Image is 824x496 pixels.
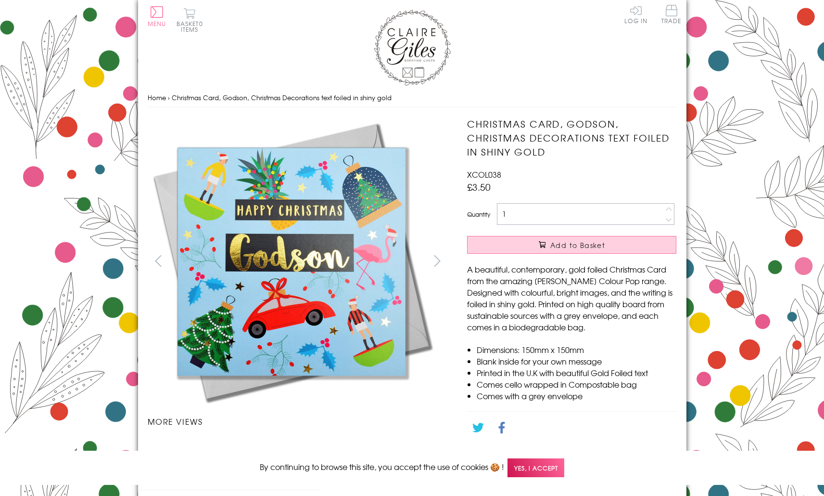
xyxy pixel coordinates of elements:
span: Menu [148,19,166,28]
li: Comes cello wrapped in Compostable bag [477,379,676,390]
span: 0 items [181,19,203,34]
button: Add to Basket [467,236,676,254]
img: Christmas Card, Godson, Christmas Decorations text foiled in shiny gold [147,117,436,406]
li: Comes with a grey envelope [477,390,676,402]
li: Printed in the U.K with beautiful Gold Foiled text [477,367,676,379]
a: Trade [661,5,682,26]
ul: Carousel Pagination [148,437,448,458]
button: Menu [148,6,166,26]
span: XCOL038 [467,169,501,180]
a: Home [148,93,166,102]
nav: breadcrumbs [148,88,677,108]
button: Basket0 items [177,8,203,32]
a: Log In [624,5,647,24]
span: Trade [661,5,682,24]
h1: Christmas Card, Godson, Christmas Decorations text foiled in shiny gold [467,117,676,158]
li: Carousel Page 4 [373,437,448,458]
li: Carousel Page 3 [298,437,373,458]
span: › [168,93,170,102]
span: Yes, I accept [507,458,564,477]
label: Quantity [467,210,490,219]
button: prev [148,250,169,272]
h3: More views [148,416,448,427]
span: Add to Basket [550,240,605,250]
p: A beautiful, contemporary, gold foiled Christmas Card from the amazing [PERSON_NAME] Colour Pop r... [467,263,676,333]
li: Carousel Page 2 [223,437,298,458]
span: £3.50 [467,180,491,194]
img: Claire Giles Greetings Cards [374,10,451,86]
button: next [426,250,448,272]
li: Carousel Page 1 (Current Slide) [148,437,223,458]
a: Go back to the collection [475,448,569,459]
img: Christmas Card, Godson, Christmas Decorations text foiled in shiny gold [448,117,736,406]
li: Dimensions: 150mm x 150mm [477,344,676,355]
span: Christmas Card, Godson, Christmas Decorations text foiled in shiny gold [172,93,392,102]
li: Blank inside for your own message [477,355,676,367]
